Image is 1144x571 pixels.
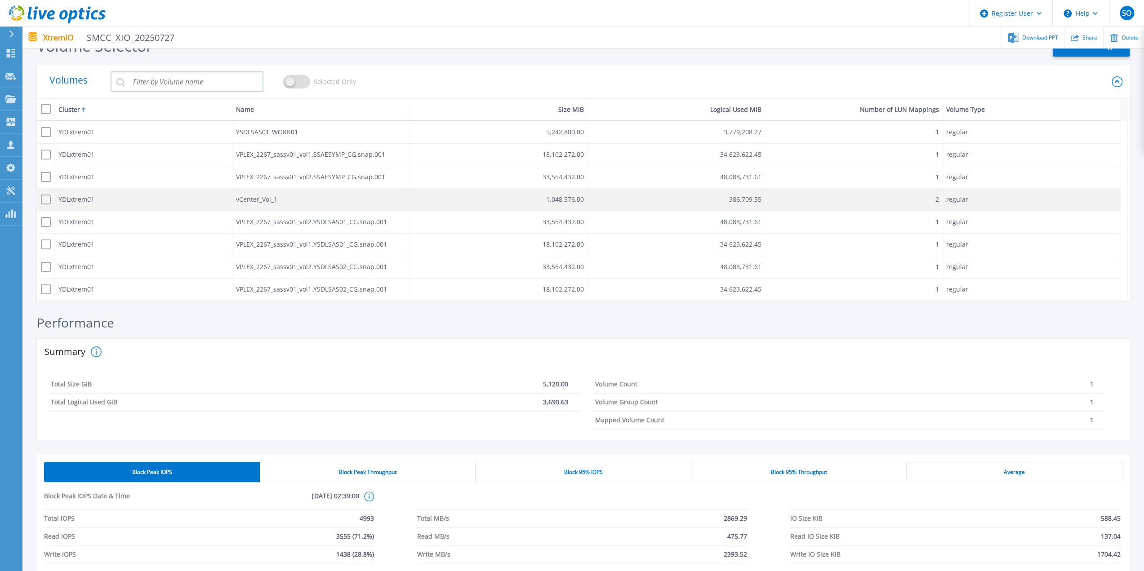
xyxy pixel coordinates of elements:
[724,545,747,563] span: 2393.52
[935,129,939,136] div: 1
[946,129,968,136] div: regular
[710,103,761,116] div: Logical Used MiB
[236,286,387,293] div: VPLEX_2267_sassv01_vol1.YSDLSAS02_CG.snap.001
[790,509,823,527] span: IO Size KiB
[336,545,374,563] span: 1438 (28.8%)
[595,398,658,406] h4: Volume Group Count
[720,241,761,248] div: 34,623,622.45
[935,196,939,204] div: 2
[546,129,584,136] div: 5,242,880.00
[564,469,602,476] span: Block 95% IOPS
[1122,35,1138,40] span: Delete
[860,103,939,116] div: Number of LUN Mappings
[946,196,968,204] div: regular
[58,103,80,116] div: Cluster
[729,196,761,204] div: 386,709.55
[935,241,939,248] div: 1
[236,151,385,159] div: VPLEX_2267_sassv01_vol1.SSAESYMP_CG.snap.001
[43,32,175,43] p: XtremIO
[58,196,94,204] div: YDLxtrem01
[201,491,359,509] span: [DATE] 02:39:00
[543,381,568,388] p: 5,120.00
[58,264,94,271] div: YDLxtrem01
[339,469,396,476] span: Block Peak Throughput
[58,241,94,248] div: YDLxtrem01
[51,381,92,388] h4: Total Size GiB
[790,545,841,563] span: Write IO Size KiB
[1090,381,1094,388] p: 1
[558,103,584,116] div: Size MiB
[543,264,584,271] div: 33,554,432.00
[111,71,263,92] input: Filter by Volume name
[595,381,637,388] h4: Volume Count
[720,174,761,181] div: 48,088,731.61
[236,103,254,116] div: Name
[724,129,761,136] div: 3,779,208.27
[543,398,568,406] p: 3,690.63
[1090,398,1094,406] p: 1
[49,75,94,88] p: Volumes
[81,32,175,43] span: SMCC_XIO_20250727
[946,241,968,248] div: regular
[58,286,94,293] div: YDLxtrem01
[58,174,94,181] div: YDLxtrem01
[45,347,87,356] h2: Summary
[546,196,584,204] div: 1,048,576.00
[44,491,201,509] span: Block Peak IOPS Date & Time
[935,286,939,293] div: 1
[946,264,968,271] div: regular
[543,241,584,248] div: 18,102,272.00
[417,509,449,527] span: Total MB/s
[236,196,277,204] div: vCenter_Vol_1
[44,527,75,545] span: Read IOPS
[543,151,584,159] div: 18,102,272.00
[1097,545,1120,563] span: 1704.42
[336,527,374,545] span: 3555 (71.2%)
[51,398,117,406] h4: Total Logical Used GiB
[417,545,450,563] span: Write MB/s
[236,129,298,136] div: YSDLSAS01_WORK01
[771,469,827,476] span: Block 95% Throughput
[44,545,76,563] span: Write IOPS
[417,527,450,545] span: Read MB/s
[946,151,968,159] div: regular
[1022,35,1058,40] span: Download PPT
[314,77,356,86] span: Selected Only
[44,509,75,527] span: Total IOPS
[724,509,747,527] span: 2869.29
[790,527,840,545] span: Read IO Size KiB
[935,264,939,271] div: 1
[946,219,968,226] div: regular
[543,174,584,181] div: 33,554,432.00
[595,416,664,424] h4: Mapped Volume Count
[236,219,387,226] div: VPLEX_2267_sassv01_vol2.YSDLSAS01_CG.snap.001
[946,103,985,116] div: Volume Type
[132,469,172,476] span: Block Peak IOPS
[946,286,968,293] div: regular
[543,219,584,226] div: 33,554,432.00
[935,151,939,159] div: 1
[543,286,584,293] div: 18,102,272.00
[1100,527,1120,545] span: 137.04
[37,315,1130,339] div: Performance
[58,129,94,136] div: YDLxtrem01
[946,174,968,181] div: regular
[720,286,761,293] div: 34,623,622.45
[720,151,761,159] div: 34,623,622.45
[1082,35,1097,40] span: Share
[720,219,761,226] div: 48,088,731.61
[360,509,374,527] span: 4993
[720,264,761,271] div: 48,088,731.61
[58,151,94,159] div: YDLxtrem01
[1090,416,1094,424] p: 1
[727,527,747,545] span: 475.77
[236,174,385,181] div: VPLEX_2267_sassv01_vol2.SSAESYMP_CG.snap.001
[236,241,387,248] div: VPLEX_2267_sassv01_vol1.YSDLSAS01_CG.snap.001
[1122,9,1131,17] span: SO
[1100,509,1120,527] span: 588.45
[58,219,94,226] div: YDLxtrem01
[236,264,387,271] div: VPLEX_2267_sassv01_vol2.YSDLSAS02_CG.snap.001
[1004,469,1025,476] span: Average
[935,219,939,226] div: 1
[935,174,939,181] div: 1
